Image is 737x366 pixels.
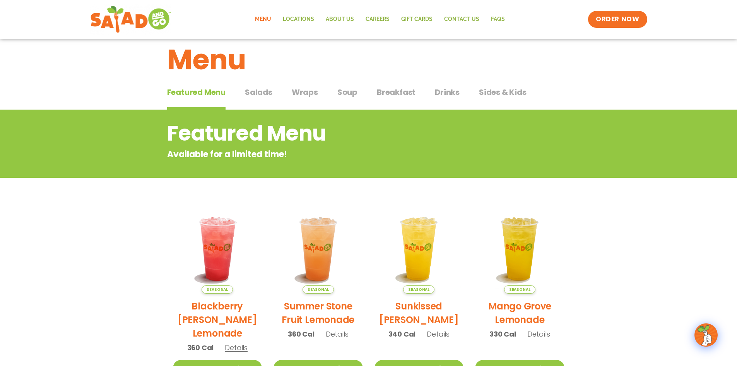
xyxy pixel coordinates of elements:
[173,299,262,340] h2: Blackberry [PERSON_NAME] Lemonade
[337,86,357,98] span: Soup
[475,204,564,294] img: Product photo for Mango Grove Lemonade
[320,10,360,28] a: About Us
[377,86,416,98] span: Breakfast
[167,86,226,98] span: Featured Menu
[187,342,214,353] span: 360 Cal
[249,10,277,28] a: Menu
[588,11,647,28] a: ORDER NOW
[374,299,464,326] h2: Sunkissed [PERSON_NAME]
[245,86,272,98] span: Salads
[435,86,460,98] span: Drinks
[427,329,450,339] span: Details
[167,84,570,110] div: Tabbed content
[277,10,320,28] a: Locations
[504,285,535,294] span: Seasonal
[326,329,349,339] span: Details
[475,299,564,326] h2: Mango Grove Lemonade
[167,118,508,149] h2: Featured Menu
[438,10,485,28] a: Contact Us
[485,10,511,28] a: FAQs
[489,329,516,339] span: 330 Cal
[173,204,262,294] img: Product photo for Blackberry Bramble Lemonade
[360,10,395,28] a: Careers
[527,329,550,339] span: Details
[274,299,363,326] h2: Summer Stone Fruit Lemonade
[274,204,363,294] img: Product photo for Summer Stone Fruit Lemonade
[167,39,570,81] h1: Menu
[167,148,508,161] p: Available for a limited time!
[596,15,639,24] span: ORDER NOW
[479,86,527,98] span: Sides & Kids
[374,204,464,294] img: Product photo for Sunkissed Yuzu Lemonade
[90,4,172,35] img: new-SAG-logo-768×292
[303,285,334,294] span: Seasonal
[388,329,416,339] span: 340 Cal
[695,324,717,346] img: wpChatIcon
[403,285,434,294] span: Seasonal
[225,343,248,352] span: Details
[202,285,233,294] span: Seasonal
[288,329,315,339] span: 360 Cal
[395,10,438,28] a: GIFT CARDS
[292,86,318,98] span: Wraps
[249,10,511,28] nav: Menu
